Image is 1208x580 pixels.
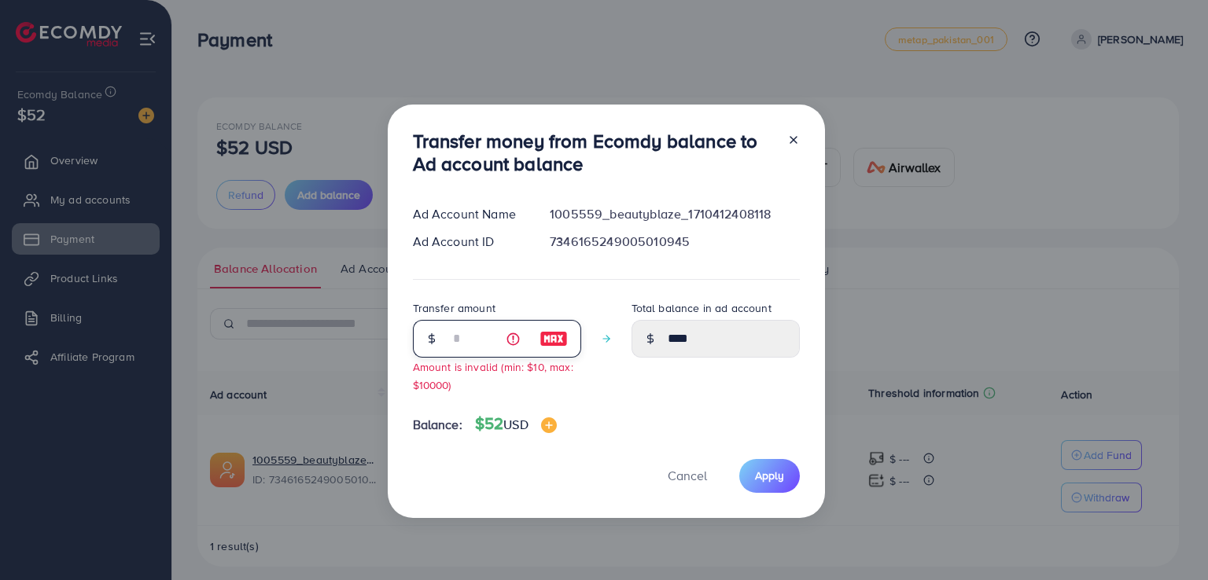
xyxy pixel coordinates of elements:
[400,205,538,223] div: Ad Account Name
[755,468,784,483] span: Apply
[413,130,775,175] h3: Transfer money from Ecomdy balance to Ad account balance
[475,414,557,434] h4: $52
[413,416,462,434] span: Balance:
[541,417,557,433] img: image
[537,233,812,251] div: 7346165249005010945
[413,300,495,316] label: Transfer amount
[540,329,568,348] img: image
[1141,509,1196,568] iframe: Chat
[739,459,800,493] button: Apply
[400,233,538,251] div: Ad Account ID
[537,205,812,223] div: 1005559_beautyblaze_1710412408118
[668,467,707,484] span: Cancel
[413,359,573,392] small: Amount is invalid (min: $10, max: $10000)
[632,300,772,316] label: Total balance in ad account
[648,459,727,493] button: Cancel
[503,416,528,433] span: USD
